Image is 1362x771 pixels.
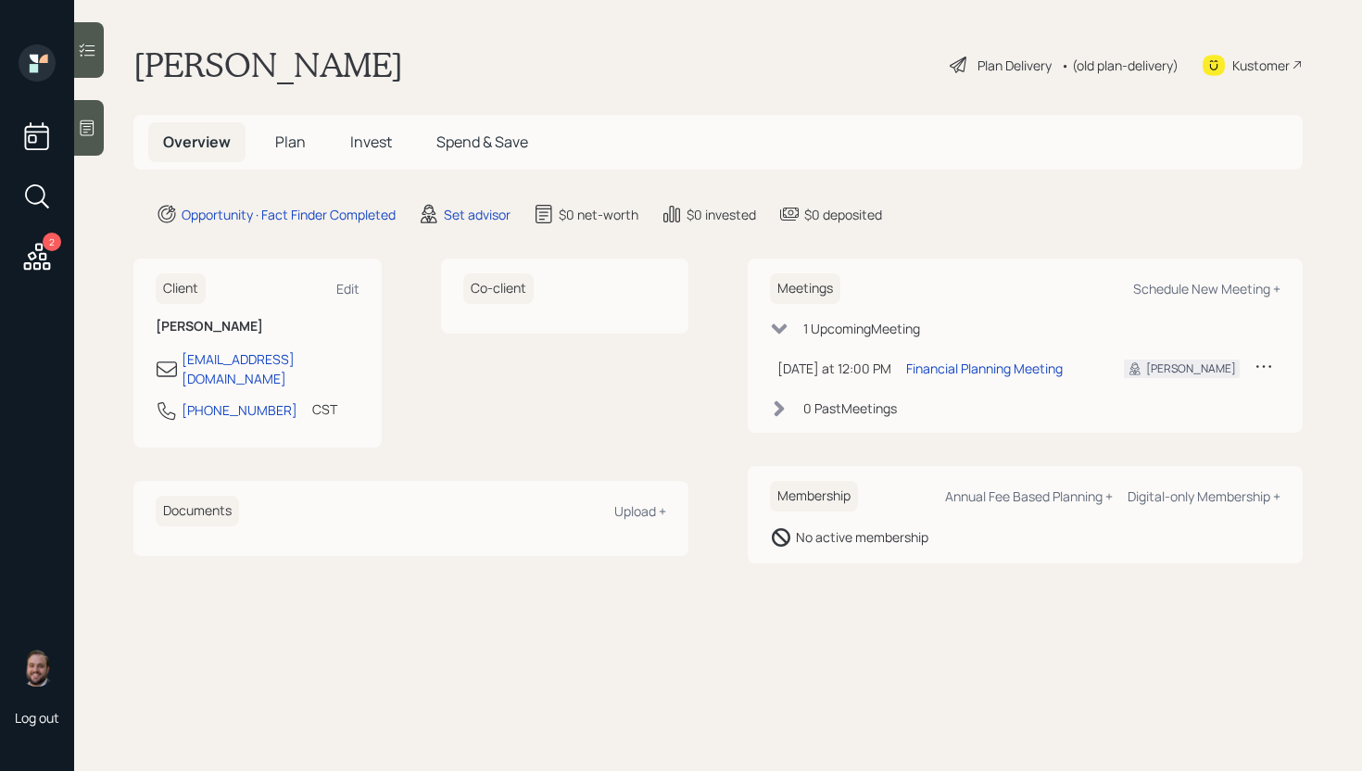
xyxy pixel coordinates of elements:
[163,132,231,152] span: Overview
[15,709,59,727] div: Log out
[182,400,297,420] div: [PHONE_NUMBER]
[312,399,337,419] div: CST
[133,44,403,85] h1: [PERSON_NAME]
[804,205,882,224] div: $0 deposited
[1128,487,1280,505] div: Digital-only Membership +
[19,650,56,687] img: james-distasi-headshot.png
[687,205,756,224] div: $0 invested
[770,273,840,304] h6: Meetings
[436,132,528,152] span: Spend & Save
[444,205,511,224] div: Set advisor
[275,132,306,152] span: Plan
[182,205,396,224] div: Opportunity · Fact Finder Completed
[770,481,858,512] h6: Membership
[777,359,891,378] div: [DATE] at 12:00 PM
[182,349,359,388] div: [EMAIL_ADDRESS][DOMAIN_NAME]
[977,56,1052,75] div: Plan Delivery
[43,233,61,251] div: 2
[1232,56,1290,75] div: Kustomer
[156,273,206,304] h6: Client
[559,205,638,224] div: $0 net-worth
[156,496,239,526] h6: Documents
[156,319,359,335] h6: [PERSON_NAME]
[1146,360,1236,377] div: [PERSON_NAME]
[463,273,534,304] h6: Co-client
[1061,56,1179,75] div: • (old plan-delivery)
[796,527,928,547] div: No active membership
[614,502,666,520] div: Upload +
[803,319,920,338] div: 1 Upcoming Meeting
[803,398,897,418] div: 0 Past Meeting s
[945,487,1113,505] div: Annual Fee Based Planning +
[906,359,1063,378] div: Financial Planning Meeting
[336,280,359,297] div: Edit
[350,132,392,152] span: Invest
[1133,280,1280,297] div: Schedule New Meeting +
